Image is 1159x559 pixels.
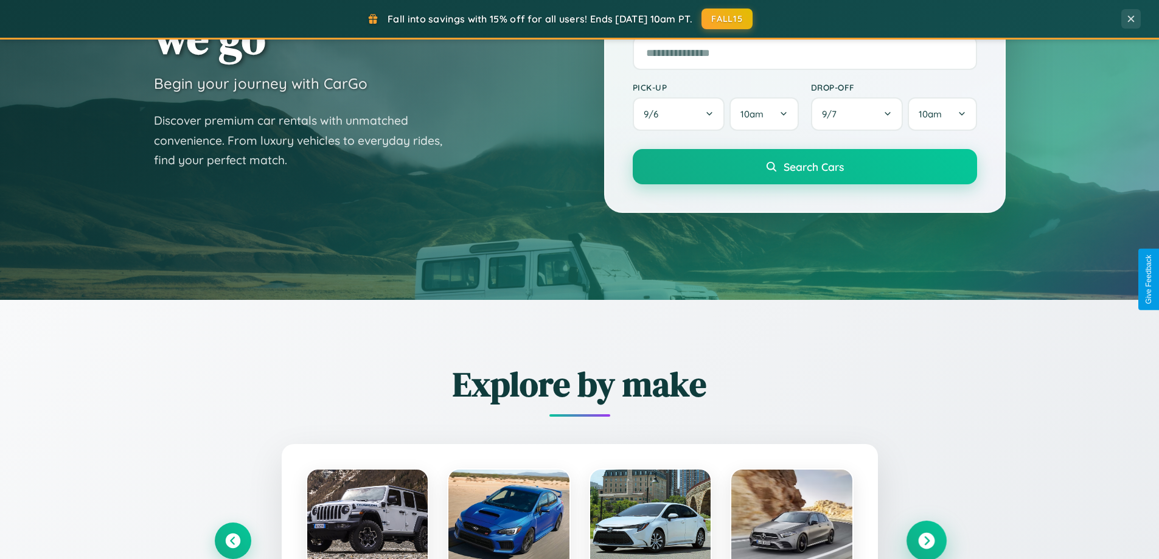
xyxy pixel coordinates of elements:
[729,97,798,131] button: 10am
[784,160,844,173] span: Search Cars
[633,149,977,184] button: Search Cars
[388,13,692,25] span: Fall into savings with 15% off for all users! Ends [DATE] 10am PT.
[919,108,942,120] span: 10am
[701,9,753,29] button: FALL15
[644,108,664,120] span: 9 / 6
[633,97,725,131] button: 9/6
[154,111,458,170] p: Discover premium car rentals with unmatched convenience. From luxury vehicles to everyday rides, ...
[822,108,843,120] span: 9 / 7
[215,361,945,408] h2: Explore by make
[633,82,799,92] label: Pick-up
[1144,255,1153,304] div: Give Feedback
[811,97,903,131] button: 9/7
[154,74,367,92] h3: Begin your journey with CarGo
[811,82,977,92] label: Drop-off
[740,108,764,120] span: 10am
[908,97,976,131] button: 10am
